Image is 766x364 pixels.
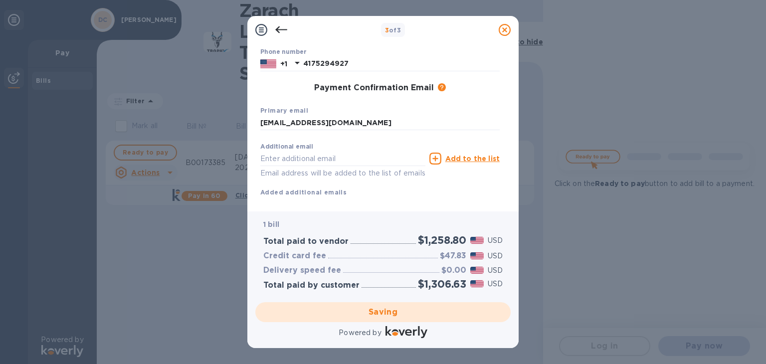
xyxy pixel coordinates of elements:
[260,168,425,179] p: Email address will be added to the list of emails
[385,326,427,338] img: Logo
[470,252,484,259] img: USD
[260,107,308,114] b: Primary email
[339,328,381,338] p: Powered by
[303,56,500,71] input: Enter your phone number
[263,220,279,228] b: 1 bill
[488,251,503,261] p: USD
[260,116,500,131] input: Enter your primary name
[488,265,503,276] p: USD
[260,58,276,69] img: US
[470,280,484,287] img: USD
[470,237,484,244] img: USD
[280,59,287,69] p: +1
[260,144,313,150] label: Additional email
[488,235,503,246] p: USD
[260,188,347,196] b: Added additional emails
[263,266,341,275] h3: Delivery speed fee
[445,155,500,163] u: Add to the list
[314,83,434,93] h3: Payment Confirmation Email
[418,278,466,290] h2: $1,306.63
[470,267,484,274] img: USD
[418,234,466,246] h2: $1,258.80
[440,251,466,261] h3: $47.83
[260,151,425,166] input: Enter additional email
[385,26,401,34] b: of 3
[263,251,326,261] h3: Credit card fee
[263,237,349,246] h3: Total paid to vendor
[488,279,503,289] p: USD
[260,49,306,55] label: Phone number
[441,266,466,275] h3: $0.00
[385,26,389,34] span: 3
[263,281,360,290] h3: Total paid by customer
